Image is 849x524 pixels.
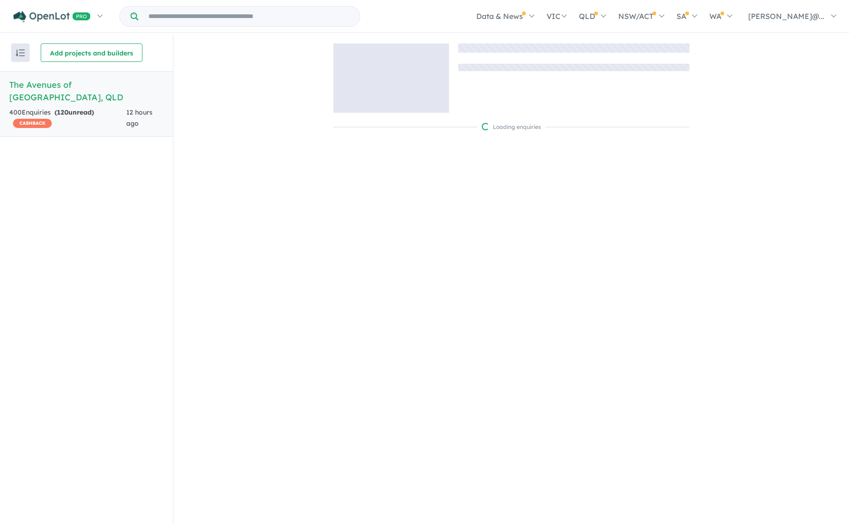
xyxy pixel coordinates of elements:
[41,43,142,62] button: Add projects and builders
[57,108,68,116] span: 120
[140,6,358,26] input: Try estate name, suburb, builder or developer
[9,79,164,104] h5: The Avenues of [GEOGRAPHIC_DATA] , QLD
[13,119,52,128] span: CASHBACK
[13,11,91,23] img: Openlot PRO Logo White
[9,107,126,129] div: 400 Enquir ies
[748,12,824,21] span: [PERSON_NAME]@...
[55,108,94,116] strong: ( unread)
[482,122,541,132] div: Loading enquiries
[16,49,25,56] img: sort.svg
[126,108,153,128] span: 12 hours ago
